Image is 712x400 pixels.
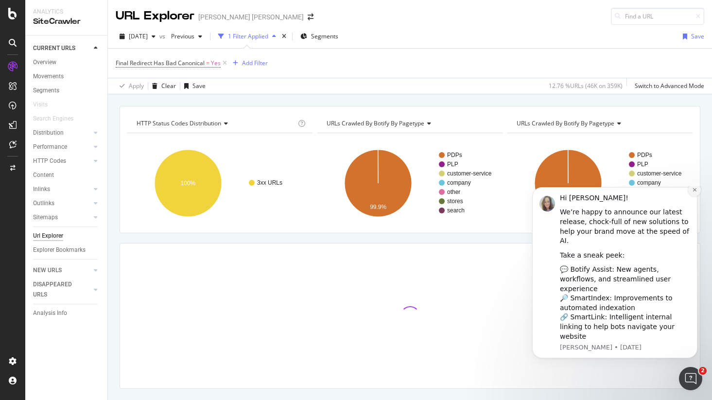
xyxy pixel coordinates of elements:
[637,161,648,168] text: PLP
[33,308,101,318] a: Analysis Info
[242,59,268,67] div: Add Filter
[198,12,304,22] div: [PERSON_NAME] [PERSON_NAME]
[33,43,91,53] a: CURRENT URLS
[33,71,64,82] div: Movements
[447,179,471,186] text: company
[517,119,614,127] span: URLs Crawled By Botify By pagetype
[317,141,503,226] svg: A chart.
[257,179,282,186] text: 3xx URLs
[33,8,100,16] div: Analytics
[137,119,221,127] span: HTTP Status Codes Distribution
[637,170,682,177] text: customer-service
[33,128,91,138] a: Distribution
[33,212,58,223] div: Sitemaps
[507,141,693,226] svg: A chart.
[311,32,338,40] span: Segments
[33,156,91,166] a: HTTP Codes
[33,170,54,180] div: Content
[33,142,91,152] a: Performance
[447,198,463,205] text: stores
[116,78,144,94] button: Apply
[135,116,296,131] h4: HTTP Status Codes Distribution
[635,82,704,90] div: Switch to Advanced Mode
[33,16,100,27] div: SiteCrawler
[33,114,83,124] a: Search Engines
[699,367,707,375] span: 2
[611,8,704,25] input: Find a URL
[679,367,702,390] iframe: Intercom live chat
[33,100,48,110] div: Visits
[129,82,144,90] div: Apply
[148,78,176,94] button: Clear
[33,279,82,300] div: DISAPPEARED URLS
[549,82,623,90] div: 12.76 % URLs ( 46K on 359K )
[159,32,167,40] span: vs
[691,32,704,40] div: Save
[33,142,67,152] div: Performance
[211,56,221,70] span: Yes
[33,57,56,68] div: Overview
[214,29,280,44] button: 1 Filter Applied
[447,152,462,158] text: PDPs
[308,14,313,20] div: arrow-right-arrow-left
[370,204,386,210] text: 99.9%
[33,100,57,110] a: Visits
[33,198,54,209] div: Outlinks
[116,59,205,67] span: Final Redirect Has Bad Canonical
[167,32,194,40] span: Previous
[637,152,652,158] text: PDPs
[518,186,712,374] iframe: Intercom notifications message
[33,212,91,223] a: Sitemaps
[33,279,91,300] a: DISAPPEARED URLS
[447,170,492,177] text: customer-service
[637,179,661,186] text: company
[167,29,206,44] button: Previous
[33,57,101,68] a: Overview
[33,184,50,194] div: Inlinks
[33,198,91,209] a: Outlinks
[33,71,101,82] a: Movements
[116,29,159,44] button: [DATE]
[33,86,59,96] div: Segments
[33,231,63,241] div: Url Explorer
[33,308,67,318] div: Analysis Info
[327,119,424,127] span: URLs Crawled By Botify By pagetype
[180,78,206,94] button: Save
[33,265,62,276] div: NEW URLS
[325,116,494,131] h4: URLs Crawled By Botify By pagetype
[192,82,206,90] div: Save
[679,29,704,44] button: Save
[33,184,91,194] a: Inlinks
[33,231,101,241] a: Url Explorer
[181,180,196,187] text: 100%
[127,141,313,226] svg: A chart.
[228,32,268,40] div: 1 Filter Applied
[515,116,684,131] h4: URLs Crawled By Botify By pagetype
[33,170,101,180] a: Content
[33,86,101,96] a: Segments
[129,32,148,40] span: 2025 Jul. 21st
[229,57,268,69] button: Add Filter
[33,43,75,53] div: CURRENT URLS
[447,189,460,195] text: other
[161,82,176,90] div: Clear
[33,114,73,124] div: Search Engines
[296,29,342,44] button: Segments
[631,78,704,94] button: Switch to Advanced Mode
[33,245,86,255] div: Explorer Bookmarks
[33,245,101,255] a: Explorer Bookmarks
[33,156,66,166] div: HTTP Codes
